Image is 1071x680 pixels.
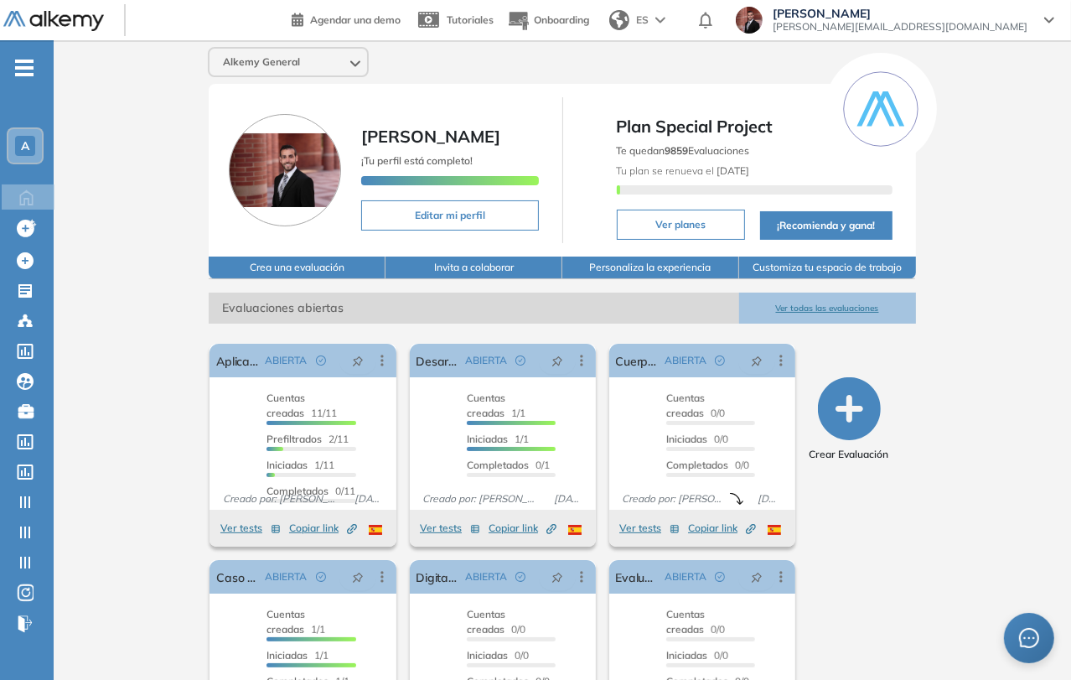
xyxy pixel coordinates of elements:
[339,347,376,374] button: pushpin
[361,200,538,231] button: Editar mi perfil
[751,570,763,584] span: pushpin
[738,563,775,590] button: pushpin
[266,608,325,636] span: 1/1
[465,569,507,584] span: ABIERTA
[220,518,281,538] button: Ver tests
[666,392,705,419] span: Cuentas creadas
[361,154,473,167] span: ¡Tu perfil está completo!
[666,608,725,636] span: 0/0
[352,354,364,367] span: pushpin
[715,356,725,366] span: check-circle
[467,392,505,419] span: Cuentas creadas
[568,525,582,535] img: ESP
[266,459,334,471] span: 1/11
[617,114,892,139] span: Plan Special Project
[266,649,308,662] span: Iniciadas
[547,491,588,506] span: [DATE]
[515,356,525,366] span: check-circle
[385,257,562,279] button: Invita a colaborar
[665,569,706,584] span: ABIERTA
[467,459,529,471] span: Completados
[416,344,458,377] a: Desarrollador VueJS
[715,164,750,177] b: [DATE]
[467,433,508,445] span: Iniciadas
[609,10,629,30] img: world
[266,353,308,368] span: ABIERTA
[666,649,728,662] span: 0/0
[655,17,665,23] img: arrow
[616,560,658,594] a: Evaluación Axoft
[266,569,308,584] span: ABIERTA
[666,433,707,445] span: Iniciadas
[467,433,529,445] span: 1/1
[688,521,756,536] span: Copiar link
[751,491,789,506] span: [DATE]
[223,55,300,69] span: Alkemy General
[665,144,689,157] b: 9859
[539,563,576,590] button: pushpin
[616,344,658,377] a: Cuerpos de seguridad
[688,518,756,538] button: Copiar link
[467,608,525,636] span: 0/0
[539,347,576,374] button: pushpin
[467,459,550,471] span: 0/1
[616,491,730,506] span: Creado por: [PERSON_NAME]
[666,433,728,445] span: 0/0
[562,257,739,279] button: Personaliza la experiencia
[715,572,725,582] span: check-circle
[209,257,385,279] button: Crea una evaluación
[489,521,556,536] span: Copiar link
[3,11,104,32] img: Logo
[289,521,357,536] span: Copiar link
[551,570,563,584] span: pushpin
[310,13,401,26] span: Agendar una demo
[447,13,494,26] span: Tutoriales
[489,518,556,538] button: Copiar link
[266,485,329,497] span: Completados
[1019,628,1039,648] span: message
[266,392,337,419] span: 11/11
[467,392,525,419] span: 1/1
[420,518,480,538] button: Ver tests
[266,459,308,471] span: Iniciadas
[739,257,916,279] button: Customiza tu espacio de trabajo
[416,491,548,506] span: Creado por: [PERSON_NAME]
[339,563,376,590] button: pushpin
[810,377,889,462] button: Crear Evaluación
[465,353,507,368] span: ABIERTA
[209,293,738,324] span: Evaluaciones abiertas
[467,608,505,636] span: Cuentas creadas
[551,354,563,367] span: pushpin
[292,8,401,29] a: Agendar una demo
[266,608,305,636] span: Cuentas creadas
[216,491,348,506] span: Creado por: [PERSON_NAME]
[348,491,389,506] span: [DATE]
[369,525,382,535] img: ESP
[617,210,746,240] button: Ver planes
[216,344,258,377] a: Aplicación Developer Alkemy
[751,354,763,367] span: pushpin
[666,459,728,471] span: Completados
[619,518,680,538] button: Ver tests
[665,353,706,368] span: ABIERTA
[216,560,258,594] a: Caso Practico | Newsan | Digital Media Manager
[515,572,525,582] span: check-circle
[467,649,529,662] span: 0/0
[467,649,508,662] span: Iniciadas
[316,356,326,366] span: check-circle
[773,7,1027,20] span: [PERSON_NAME]
[636,13,649,28] span: ES
[810,447,889,462] span: Crear Evaluación
[617,144,750,157] span: Te quedan Evaluaciones
[229,114,341,226] img: Foto de perfil
[666,608,705,636] span: Cuentas creadas
[352,570,364,584] span: pushpin
[507,3,589,39] button: Onboarding
[21,139,29,153] span: A
[666,459,749,471] span: 0/0
[416,560,458,594] a: Digital Media Operations Manager
[534,13,589,26] span: Onboarding
[666,392,725,419] span: 0/0
[266,433,349,445] span: 2/11
[738,347,775,374] button: pushpin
